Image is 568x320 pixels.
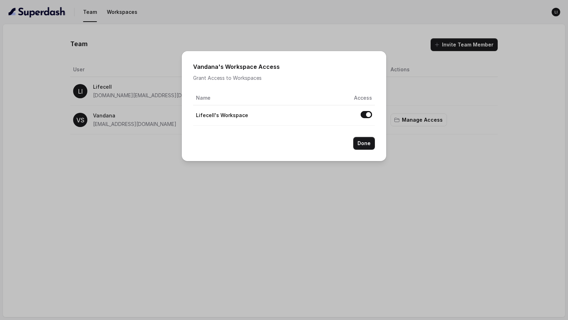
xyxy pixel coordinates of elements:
button: Done [353,137,375,150]
td: Lifecell's Workspace [193,105,284,126]
th: Access [284,91,375,105]
p: Grant Access to Workspaces [193,74,375,82]
th: Name [193,91,284,105]
button: Allow access to Lifecell's Workspace [361,111,372,118]
h2: Vandana 's Workspace Access [193,62,375,71]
